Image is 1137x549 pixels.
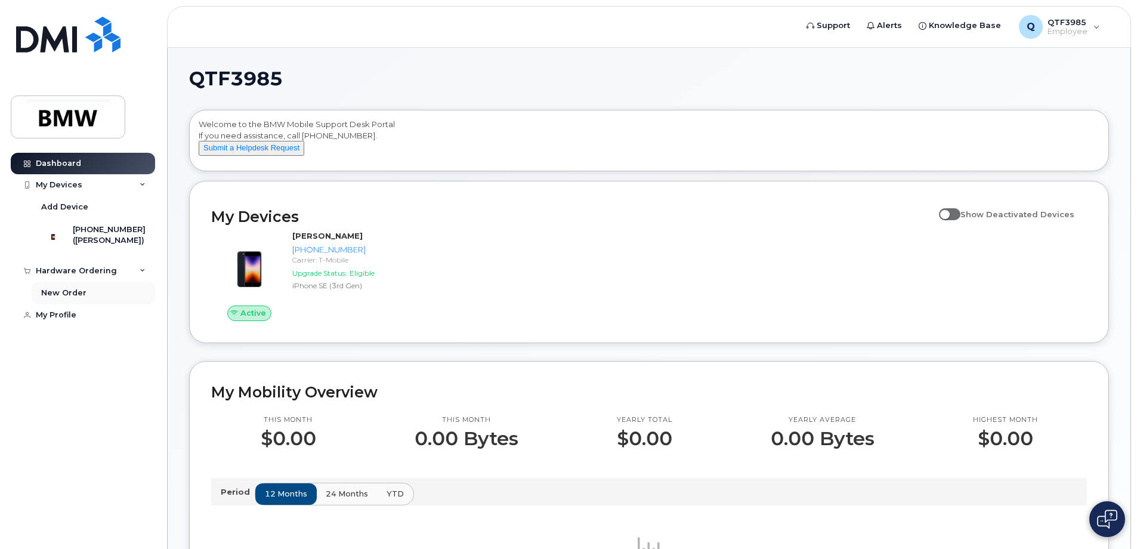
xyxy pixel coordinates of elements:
div: iPhone SE (3rd Gen) [292,280,415,291]
span: Show Deactivated Devices [960,209,1074,219]
span: YTD [387,488,404,499]
div: [PHONE_NUMBER] [292,244,415,255]
a: Active[PERSON_NAME][PHONE_NUMBER]Carrier: T-MobileUpgrade Status:EligibleiPhone SE (3rd Gen) [211,230,419,321]
p: Yearly average [771,415,875,425]
p: $0.00 [261,428,316,449]
p: Period [221,486,255,498]
div: Carrier: T-Mobile [292,255,415,265]
strong: [PERSON_NAME] [292,231,363,240]
input: Show Deactivated Devices [939,203,948,212]
p: $0.00 [973,428,1038,449]
p: 0.00 Bytes [771,428,875,449]
span: 24 months [326,488,368,499]
span: Eligible [350,269,375,277]
p: This month [261,415,316,425]
img: image20231002-3703462-1angbar.jpeg [221,236,278,294]
p: 0.00 Bytes [415,428,518,449]
div: Welcome to the BMW Mobile Support Desk Portal If you need assistance, call [PHONE_NUMBER]. [199,119,1099,166]
img: Open chat [1097,510,1117,529]
span: QTF3985 [189,70,283,88]
p: $0.00 [617,428,672,449]
button: Submit a Helpdesk Request [199,141,304,156]
p: Yearly total [617,415,672,425]
p: Highest month [973,415,1038,425]
a: Submit a Helpdesk Request [199,143,304,152]
span: Upgrade Status: [292,269,347,277]
p: This month [415,415,518,425]
span: Active [240,307,266,319]
h2: My Mobility Overview [211,383,1087,401]
h2: My Devices [211,208,933,226]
